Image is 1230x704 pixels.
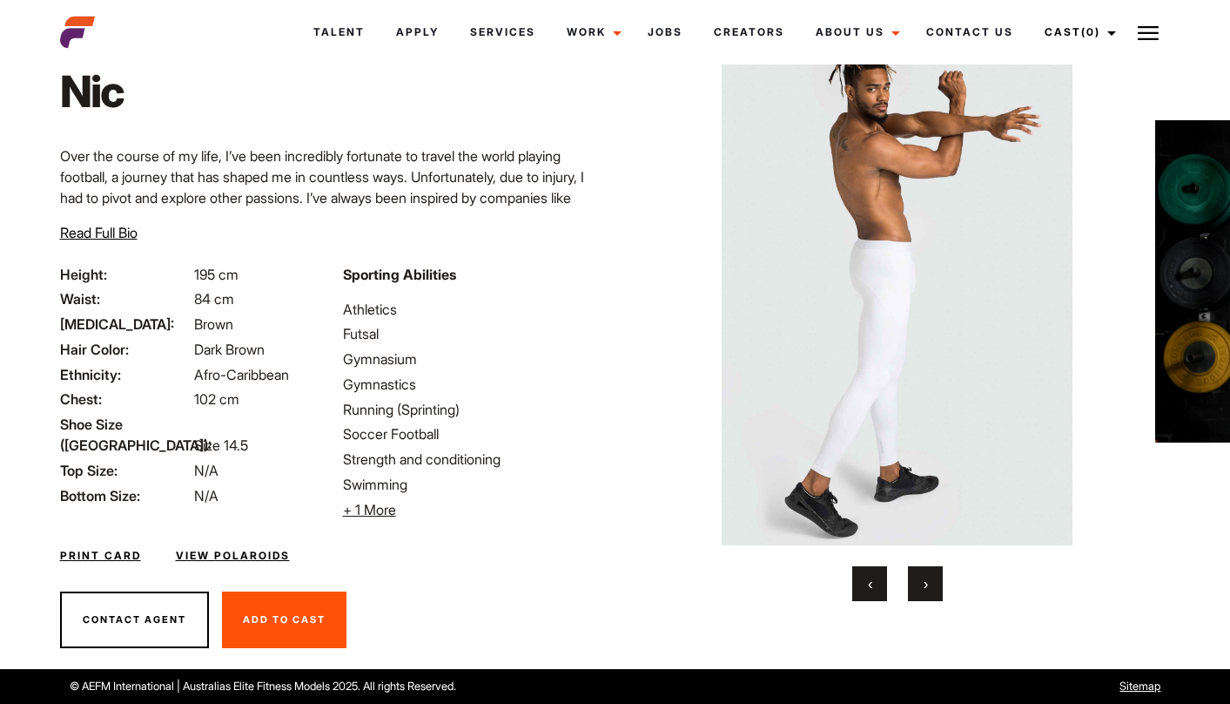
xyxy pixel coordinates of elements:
span: Size 14.5 [194,437,248,454]
span: Read Full Bio [60,224,138,241]
p: © AEFM International | Australias Elite Fitness Models 2025. All rights Reserved. [70,678,697,694]
a: Sitemap [1119,680,1160,693]
img: Nicolas_Lucien100 [656,17,1139,545]
span: (0) [1081,25,1100,38]
span: Brown [194,315,233,333]
span: Top Size: [60,460,191,481]
span: Add To Cast [243,613,326,626]
span: Chest: [60,389,191,410]
span: + 1 More [343,501,396,518]
span: Bottom Size: [60,485,191,506]
button: Contact Agent [60,592,209,649]
li: Soccer Football [343,423,605,444]
span: N/A [194,462,218,479]
span: Height: [60,264,191,285]
span: 102 cm [194,390,239,408]
span: Shoe Size ([GEOGRAPHIC_DATA]): [60,414,191,456]
a: Contact Us [911,9,1029,56]
span: Hair Color: [60,339,191,360]
a: Creators [698,9,800,56]
a: Talent [298,9,380,56]
a: About Us [800,9,911,56]
span: [MEDICAL_DATA]: [60,314,191,335]
button: Read Full Bio [60,222,138,243]
a: Apply [380,9,454,56]
img: Burger icon [1138,23,1159,44]
button: Add To Cast [222,592,346,649]
li: Futsal [343,323,605,344]
li: Running (Sprinting) [343,399,605,420]
span: N/A [194,487,218,504]
span: Afro-Caribbean [194,366,289,383]
li: Strength and conditioning [343,449,605,470]
span: Dark Brown [194,341,265,358]
a: Services [454,9,551,56]
a: View Polaroids [176,548,290,564]
span: Waist: [60,288,191,309]
span: 84 cm [194,290,234,308]
a: Print Card [60,548,141,564]
a: Work [551,9,632,56]
h1: Nic [60,65,174,118]
li: Gymnasium [343,349,605,369]
span: Next [924,575,928,592]
p: Over the course of my life, I’ve been incredibly fortunate to travel the world playing football, ... [60,146,605,271]
img: cropped-aefm-brand-fav-22-square.png [60,15,95,50]
a: Cast(0) [1029,9,1126,56]
li: Swimming [343,474,605,495]
span: 195 cm [194,266,239,283]
span: Previous [868,575,872,592]
a: Jobs [632,9,698,56]
strong: Sporting Abilities [343,266,456,283]
li: Athletics [343,299,605,320]
li: Gymnastics [343,374,605,395]
span: Ethnicity: [60,364,191,385]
